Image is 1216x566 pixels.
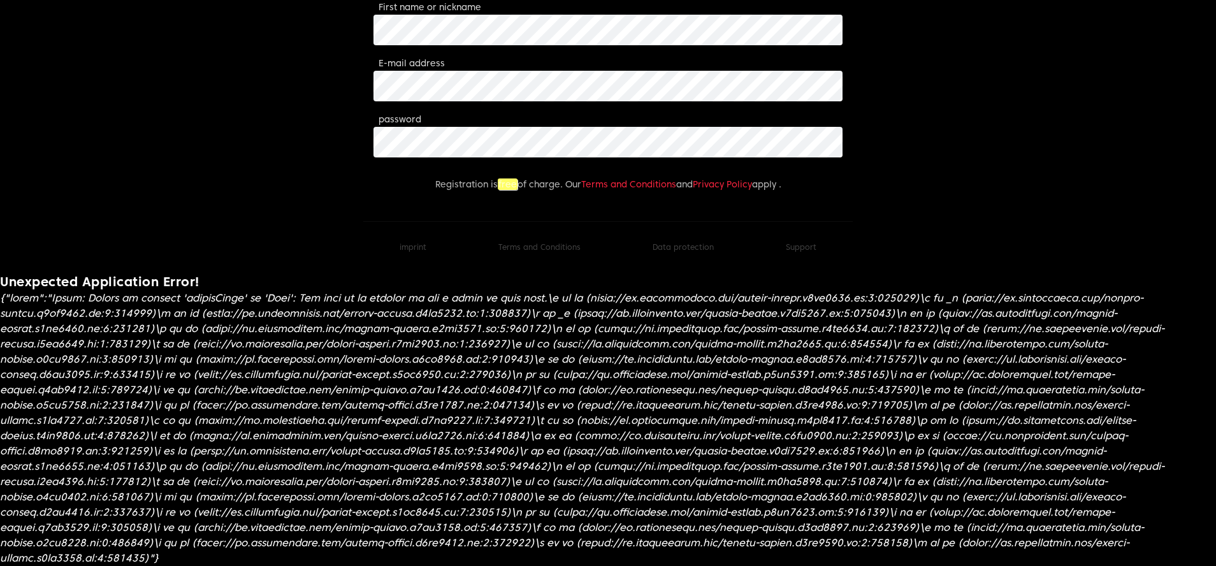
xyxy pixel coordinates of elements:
[676,179,693,189] font: and
[581,179,676,189] a: Terms and Conditions
[693,179,752,189] a: Privacy Policy
[379,2,481,12] font: First name or nickname
[498,242,581,252] a: Terms and Conditions
[786,242,816,252] button: Support
[435,178,581,190] font: Registration is of charge. Our
[498,178,518,190] em: free
[379,58,445,68] font: E-mail address
[752,179,781,189] font: apply .
[653,242,714,252] a: Data protection
[400,242,426,252] a: imprint
[379,114,421,124] font: password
